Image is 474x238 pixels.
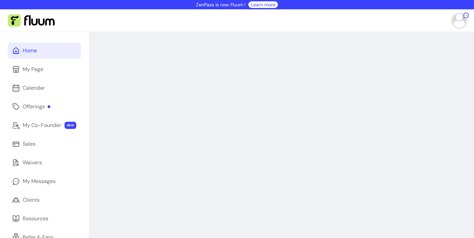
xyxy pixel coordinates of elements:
[8,14,55,27] img: Fluum Logo
[8,99,81,115] a: Offerings
[23,215,48,223] div: Resources
[23,159,42,167] div: Waivers
[23,196,40,204] div: Clients
[23,121,61,129] div: My Co-Founder
[23,103,50,111] div: Offerings
[8,43,81,59] a: Home
[23,177,56,185] div: My Messages
[23,84,45,92] div: Calendar
[23,47,37,55] div: Home
[8,173,81,189] a: My Messages
[8,61,81,77] a: My Page
[450,14,466,27] button: avatar
[8,117,81,133] a: My Co-Founder NEW
[8,80,81,96] a: Calendar
[23,65,43,73] div: My Page
[65,122,76,129] span: NEW
[8,155,81,171] a: Waivers
[8,136,81,152] a: Sales
[23,140,36,148] div: Sales
[196,1,246,8] p: ZenPass is now Fluum !
[453,14,466,27] img: avatar
[8,211,81,227] a: Resources
[8,192,81,208] a: Clients
[251,1,275,8] a: Learn more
